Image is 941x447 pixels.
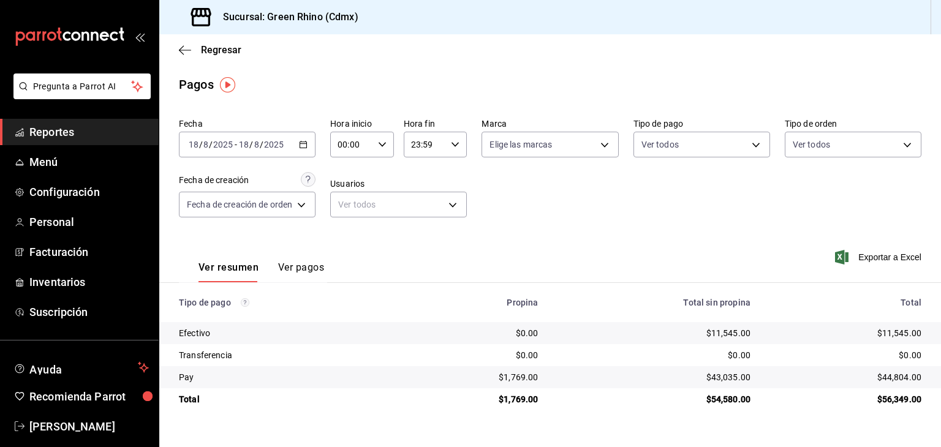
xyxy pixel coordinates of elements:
[249,140,253,149] span: /
[179,75,214,94] div: Pagos
[557,393,750,405] div: $54,580.00
[557,298,750,307] div: Total sin propina
[414,371,539,383] div: $1,769.00
[414,298,539,307] div: Propina
[330,179,467,188] label: Usuarios
[29,154,149,170] span: Menú
[209,140,213,149] span: /
[404,119,467,128] label: Hora fin
[29,214,149,230] span: Personal
[330,192,467,217] div: Ver todos
[188,140,199,149] input: --
[179,393,394,405] div: Total
[414,349,539,361] div: $0.00
[489,138,552,151] span: Elige las marcas
[557,327,750,339] div: $11,545.00
[29,360,133,375] span: Ayuda
[641,138,679,151] span: Ver todos
[770,371,921,383] div: $44,804.00
[414,393,539,405] div: $1,769.00
[837,250,921,265] button: Exportar a Excel
[238,140,249,149] input: --
[179,371,394,383] div: Pay
[557,371,750,383] div: $43,035.00
[785,119,921,128] label: Tipo de orden
[263,140,284,149] input: ----
[482,119,618,128] label: Marca
[187,198,292,211] span: Fecha de creación de orden
[13,73,151,99] button: Pregunta a Parrot AI
[235,140,237,149] span: -
[201,44,241,56] span: Regresar
[557,349,750,361] div: $0.00
[198,261,259,282] button: Ver resumen
[198,261,324,282] div: navigation tabs
[199,140,203,149] span: /
[254,140,260,149] input: --
[220,77,235,92] img: Tooltip marker
[770,298,921,307] div: Total
[135,32,145,42] button: open_drawer_menu
[278,261,324,282] button: Ver pagos
[179,44,241,56] button: Regresar
[179,119,316,128] label: Fecha
[29,388,149,405] span: Recomienda Parrot
[179,298,394,307] div: Tipo de pago
[179,327,394,339] div: Efectivo
[29,274,149,290] span: Inventarios
[29,304,149,320] span: Suscripción
[241,298,249,307] svg: Los pagos realizados con Pay y otras terminales son montos brutos.
[770,393,921,405] div: $56,349.00
[260,140,263,149] span: /
[770,349,921,361] div: $0.00
[29,244,149,260] span: Facturación
[213,140,233,149] input: ----
[179,174,249,187] div: Fecha de creación
[29,418,149,435] span: [PERSON_NAME]
[793,138,830,151] span: Ver todos
[9,89,151,102] a: Pregunta a Parrot AI
[213,10,358,24] h3: Sucursal: Green Rhino (Cdmx)
[203,140,209,149] input: --
[770,327,921,339] div: $11,545.00
[633,119,770,128] label: Tipo de pago
[414,327,539,339] div: $0.00
[179,349,394,361] div: Transferencia
[33,80,132,93] span: Pregunta a Parrot AI
[330,119,394,128] label: Hora inicio
[29,124,149,140] span: Reportes
[29,184,149,200] span: Configuración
